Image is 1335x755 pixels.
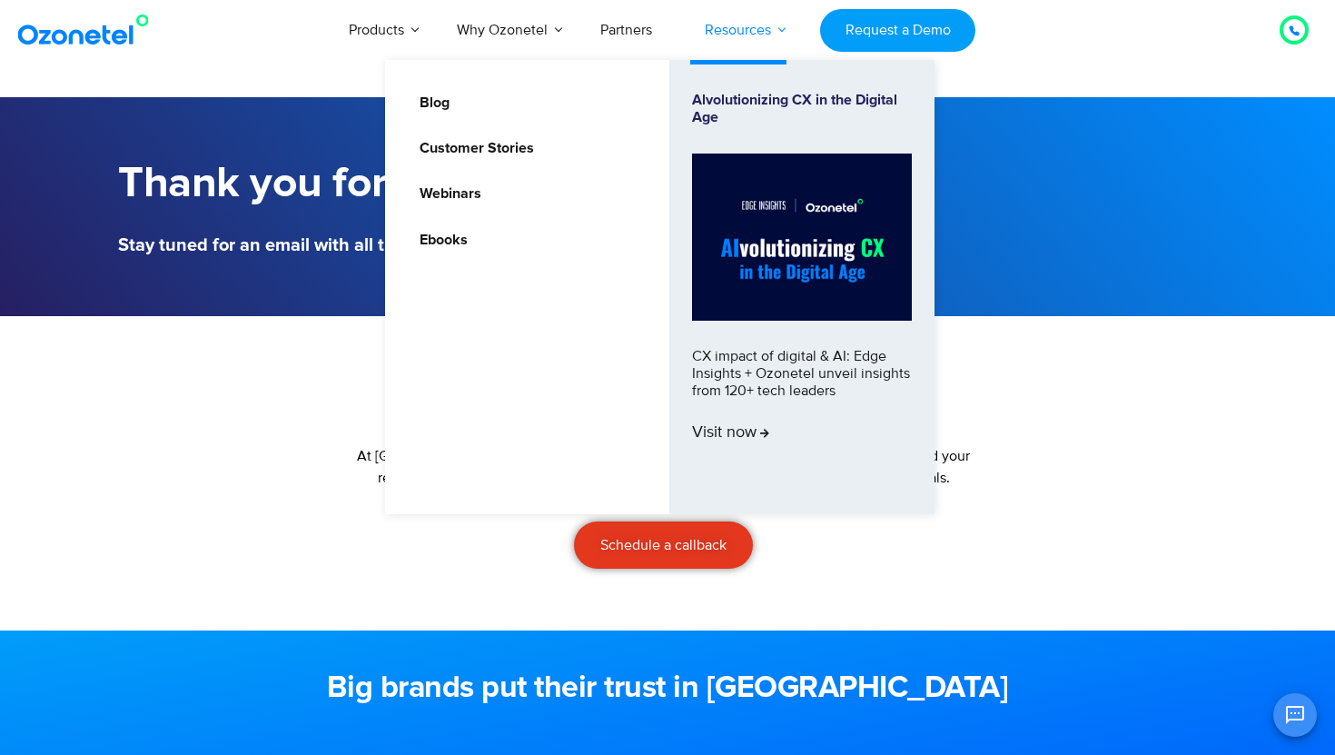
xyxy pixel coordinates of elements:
span: Schedule a callback [600,538,727,552]
span: Visit now [692,423,769,443]
h5: Stay tuned for an email with all the details coming your way soon. [118,236,658,254]
a: Customer Stories [408,137,537,160]
img: Alvolutionizing.jpg [692,154,912,321]
p: At [GEOGRAPHIC_DATA], we connect you with product experts who will deeply understand your require... [341,445,986,489]
a: Alvolutionizing CX in the Digital AgeCX impact of digital & AI: Edge Insights + Ozonetel unveil i... [692,92,912,482]
a: Schedule a callback [574,522,753,569]
a: Ebooks [408,229,470,252]
h1: Thank you for Registering! [118,159,658,209]
a: Webinars [408,183,484,205]
h2: Big brands put their trust in [GEOGRAPHIC_DATA] [118,671,1217,707]
a: Blog [408,92,452,114]
div: Speak to our sales representative [DATE]. [341,423,986,445]
a: Request a Demo [820,9,975,52]
button: Open chat [1273,693,1317,737]
h2: Speak to our experts [341,378,986,414]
